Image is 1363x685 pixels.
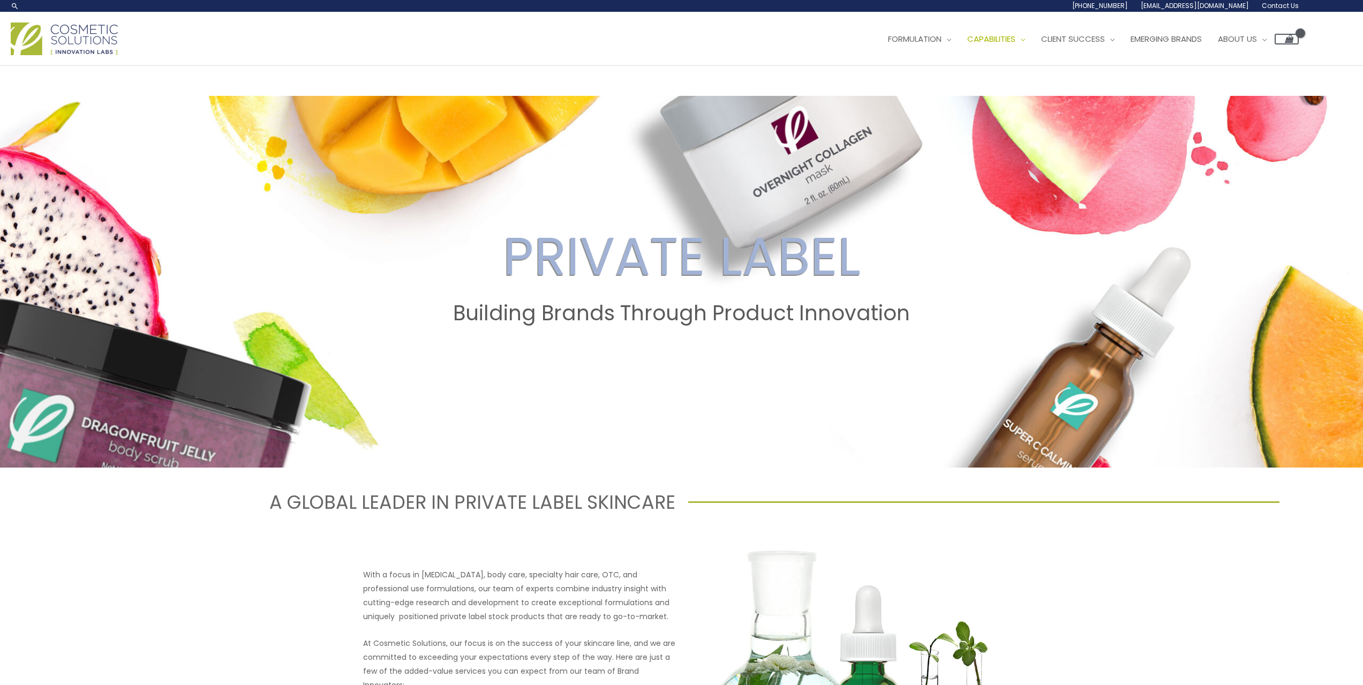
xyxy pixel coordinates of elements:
h2: PRIVATE LABEL [10,225,1353,288]
a: View Shopping Cart, empty [1275,34,1299,44]
h1: A GLOBAL LEADER IN PRIVATE LABEL SKINCARE [84,489,675,515]
img: Cosmetic Solutions Logo [11,22,118,55]
span: About Us [1218,33,1257,44]
a: About Us [1210,23,1275,55]
a: Client Success [1033,23,1123,55]
span: Capabilities [967,33,1015,44]
span: Client Success [1041,33,1105,44]
a: Formulation [880,23,959,55]
a: Search icon link [11,2,19,10]
p: With a focus in [MEDICAL_DATA], body care, specialty hair care, OTC, and professional use formula... [363,568,675,623]
span: Formulation [888,33,942,44]
a: Emerging Brands [1123,23,1210,55]
span: Emerging Brands [1131,33,1202,44]
span: [PHONE_NUMBER] [1072,1,1128,10]
span: [EMAIL_ADDRESS][DOMAIN_NAME] [1141,1,1249,10]
nav: Site Navigation [872,23,1299,55]
h2: Building Brands Through Product Innovation [10,301,1353,326]
span: Contact Us [1262,1,1299,10]
a: Capabilities [959,23,1033,55]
